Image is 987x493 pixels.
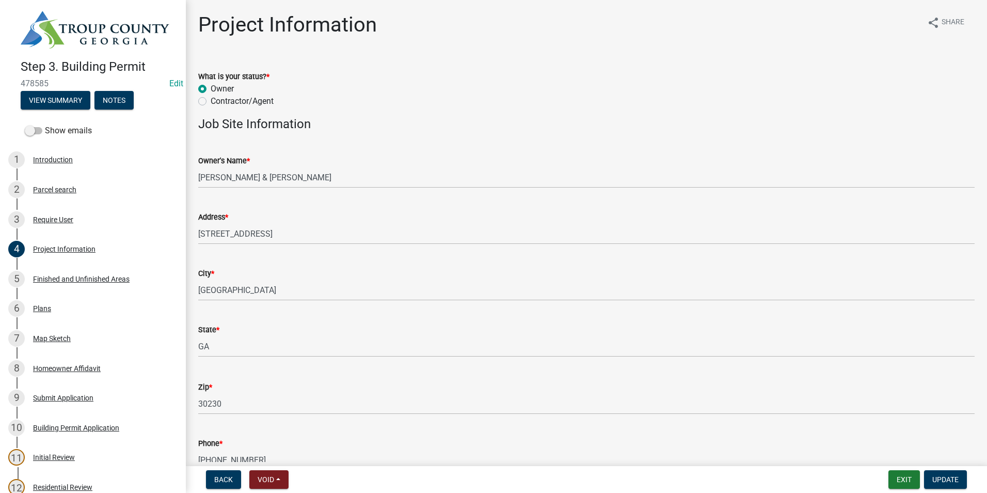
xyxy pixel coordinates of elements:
[8,390,25,406] div: 9
[8,211,25,228] div: 3
[258,475,274,484] span: Void
[888,470,920,489] button: Exit
[33,454,75,461] div: Initial Review
[33,335,71,342] div: Map Sketch
[198,384,212,391] label: Zip
[919,12,973,33] button: shareShare
[169,79,183,88] a: Edit
[21,97,90,105] wm-modal-confirm: Summary
[8,151,25,168] div: 1
[8,300,25,317] div: 6
[25,125,92,137] label: Show emails
[198,73,269,81] label: What is your status?
[169,79,183,88] wm-modal-confirm: Edit Application Number
[33,484,92,491] div: Residential Review
[8,241,25,257] div: 4
[94,97,134,105] wm-modal-confirm: Notes
[8,271,25,287] div: 5
[198,440,222,448] label: Phone
[942,17,964,29] span: Share
[8,181,25,198] div: 2
[8,360,25,377] div: 8
[927,17,940,29] i: share
[198,214,228,221] label: Address
[8,330,25,347] div: 7
[21,79,165,88] span: 478585
[33,216,73,223] div: Require User
[33,424,119,432] div: Building Permit Application
[206,470,241,489] button: Back
[33,156,73,163] div: Introduction
[249,470,289,489] button: Void
[198,270,214,278] label: City
[211,83,234,95] label: Owner
[33,245,95,253] div: Project Information
[8,449,25,466] div: 11
[924,470,967,489] button: Update
[33,394,93,402] div: Submit Application
[33,275,130,283] div: Finished and Unfinished Areas
[21,59,178,74] h4: Step 3. Building Permit
[198,327,219,334] label: State
[33,365,101,372] div: Homeowner Affidavit
[33,186,76,193] div: Parcel search
[198,12,377,37] h1: Project Information
[932,475,959,484] span: Update
[198,158,250,165] label: Owner's Name
[8,420,25,436] div: 10
[33,305,51,312] div: Plans
[21,91,90,110] button: View Summary
[21,11,169,49] img: Troup County, Georgia
[94,91,134,110] button: Notes
[198,117,975,132] h4: Job Site Information
[211,95,274,107] label: Contractor/Agent
[214,475,233,484] span: Back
